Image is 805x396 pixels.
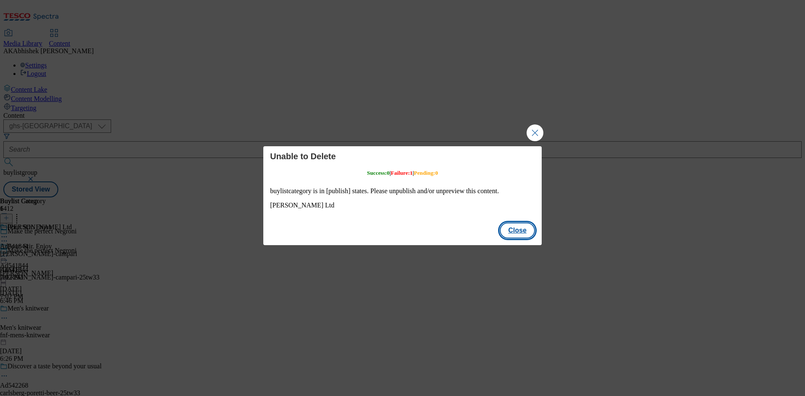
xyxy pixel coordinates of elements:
[367,170,390,176] span: Success : 0
[500,223,535,238] button: Close
[391,170,413,176] span: Failure : 1
[367,170,438,176] h5: | |
[263,146,542,245] div: Modal
[527,124,543,141] button: Close Modal
[414,170,438,176] span: Pending : 0
[270,187,535,195] p: buylistcategory is in [publish] states. Please unpublish and/or unpreview this content.
[270,202,535,209] p: [PERSON_NAME] Ltd
[270,151,535,161] h4: Unable to Delete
